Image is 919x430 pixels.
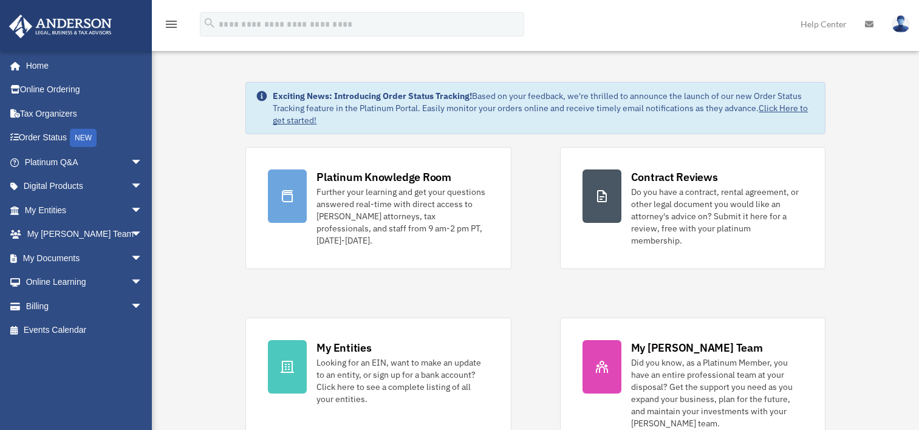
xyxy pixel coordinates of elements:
a: My Documentsarrow_drop_down [9,246,161,270]
div: Looking for an EIN, want to make an update to an entity, or sign up for a bank account? Click her... [316,357,488,405]
div: Contract Reviews [631,169,718,185]
a: menu [164,21,179,32]
strong: Exciting News: Introducing Order Status Tracking! [273,90,472,101]
div: My [PERSON_NAME] Team [631,340,763,355]
a: My Entitiesarrow_drop_down [9,198,161,222]
img: Anderson Advisors Platinum Portal [5,15,115,38]
span: arrow_drop_down [131,198,155,223]
span: arrow_drop_down [131,222,155,247]
a: Contract Reviews Do you have a contract, rental agreement, or other legal document you would like... [560,147,825,269]
div: My Entities [316,340,371,355]
span: arrow_drop_down [131,270,155,295]
a: Home [9,53,155,78]
a: Billingarrow_drop_down [9,294,161,318]
a: Digital Productsarrow_drop_down [9,174,161,199]
a: Online Ordering [9,78,161,102]
div: Further your learning and get your questions answered real-time with direct access to [PERSON_NAM... [316,186,488,247]
a: Platinum Knowledge Room Further your learning and get your questions answered real-time with dire... [245,147,511,269]
div: Platinum Knowledge Room [316,169,451,185]
a: Click Here to get started! [273,103,808,126]
a: Order StatusNEW [9,126,161,151]
div: Based on your feedback, we're thrilled to announce the launch of our new Order Status Tracking fe... [273,90,815,126]
a: Events Calendar [9,318,161,343]
div: Do you have a contract, rental agreement, or other legal document you would like an attorney's ad... [631,186,803,247]
span: arrow_drop_down [131,246,155,271]
span: arrow_drop_down [131,150,155,175]
i: menu [164,17,179,32]
div: Did you know, as a Platinum Member, you have an entire professional team at your disposal? Get th... [631,357,803,429]
a: Tax Organizers [9,101,161,126]
img: User Pic [892,15,910,33]
div: NEW [70,129,97,147]
i: search [203,16,216,30]
span: arrow_drop_down [131,174,155,199]
a: Platinum Q&Aarrow_drop_down [9,150,161,174]
a: Online Learningarrow_drop_down [9,270,161,295]
span: arrow_drop_down [131,294,155,319]
a: My [PERSON_NAME] Teamarrow_drop_down [9,222,161,247]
